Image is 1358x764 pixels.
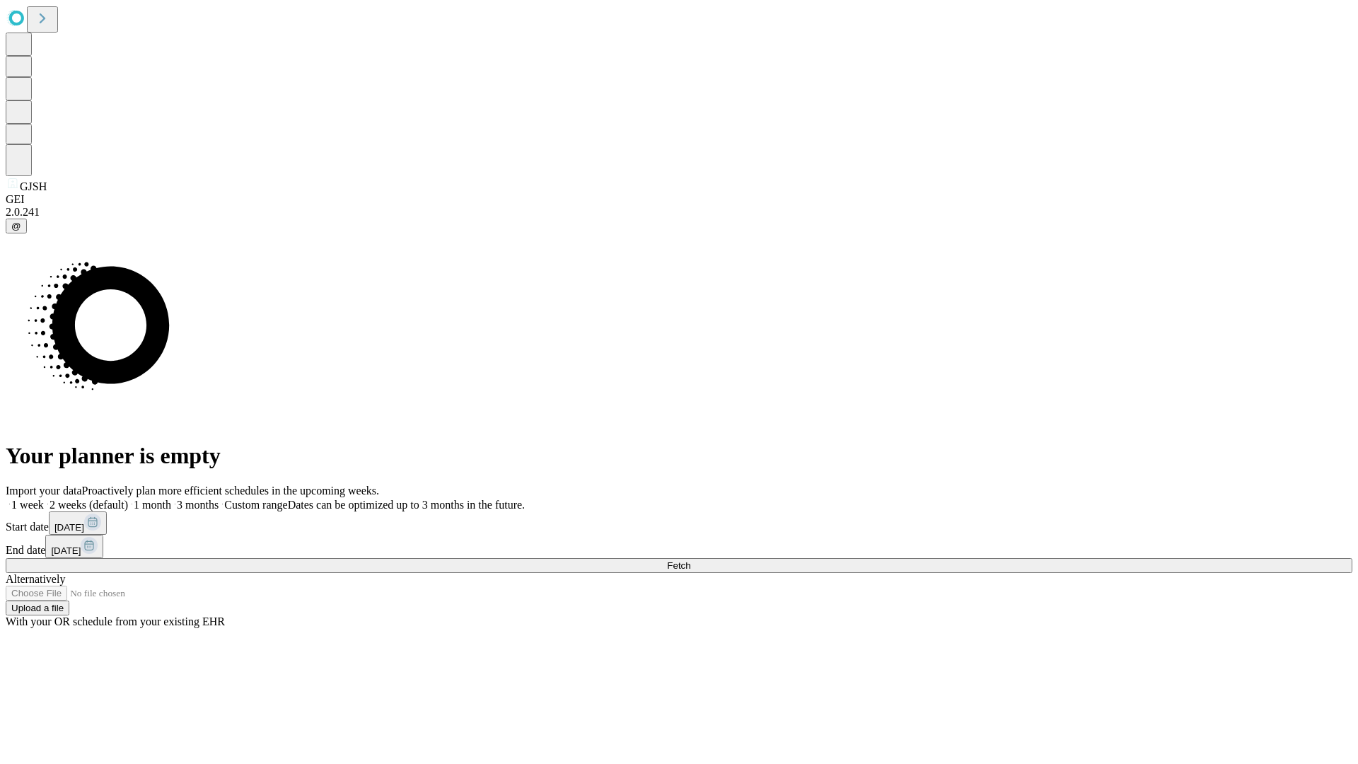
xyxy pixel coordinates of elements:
div: Start date [6,511,1352,535]
button: [DATE] [49,511,107,535]
div: 2.0.241 [6,206,1352,219]
span: 2 weeks (default) [50,499,128,511]
span: [DATE] [51,545,81,556]
span: [DATE] [54,522,84,533]
span: Import your data [6,485,82,497]
button: Upload a file [6,601,69,615]
span: Custom range [224,499,287,511]
span: 1 month [134,499,171,511]
span: @ [11,221,21,231]
span: With your OR schedule from your existing EHR [6,615,225,627]
span: Fetch [667,560,690,571]
button: Fetch [6,558,1352,573]
div: GEI [6,193,1352,206]
span: 3 months [177,499,219,511]
span: Proactively plan more efficient schedules in the upcoming weeks. [82,485,379,497]
button: @ [6,219,27,233]
div: End date [6,535,1352,558]
h1: Your planner is empty [6,443,1352,469]
span: GJSH [20,180,47,192]
button: [DATE] [45,535,103,558]
span: Dates can be optimized up to 3 months in the future. [288,499,525,511]
span: Alternatively [6,573,65,585]
span: 1 week [11,499,44,511]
